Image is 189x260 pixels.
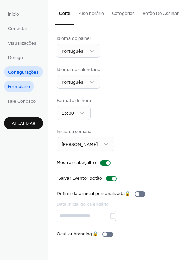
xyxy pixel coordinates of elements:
span: Conectar [8,25,27,32]
a: Início [4,8,23,19]
div: Idioma do calendário [57,66,100,73]
span: [PERSON_NAME] [62,140,98,149]
span: Configurações [8,69,39,76]
div: Mostrar cabeçalho [57,159,96,166]
a: Configurações [4,66,43,77]
span: Português [62,47,83,56]
span: Português [62,78,83,87]
span: 13:00 [62,109,74,118]
button: Atualizar [4,117,43,129]
span: Início [8,11,19,18]
a: Formulário [4,81,34,92]
a: Visualizações [4,37,40,48]
span: Atualizar [12,120,35,127]
div: Início da semana [57,128,113,135]
div: Idioma do painel [57,35,99,42]
div: Formato de hora [57,97,91,104]
a: Design [4,52,27,63]
span: Formulário [8,83,30,90]
a: Fale Conosco [4,95,40,106]
span: Design [8,54,23,61]
span: Visualizações [8,40,36,47]
div: "Salvar Evento" botão [57,175,102,182]
a: Conectar [4,23,31,34]
span: Fale Conosco [8,98,36,105]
